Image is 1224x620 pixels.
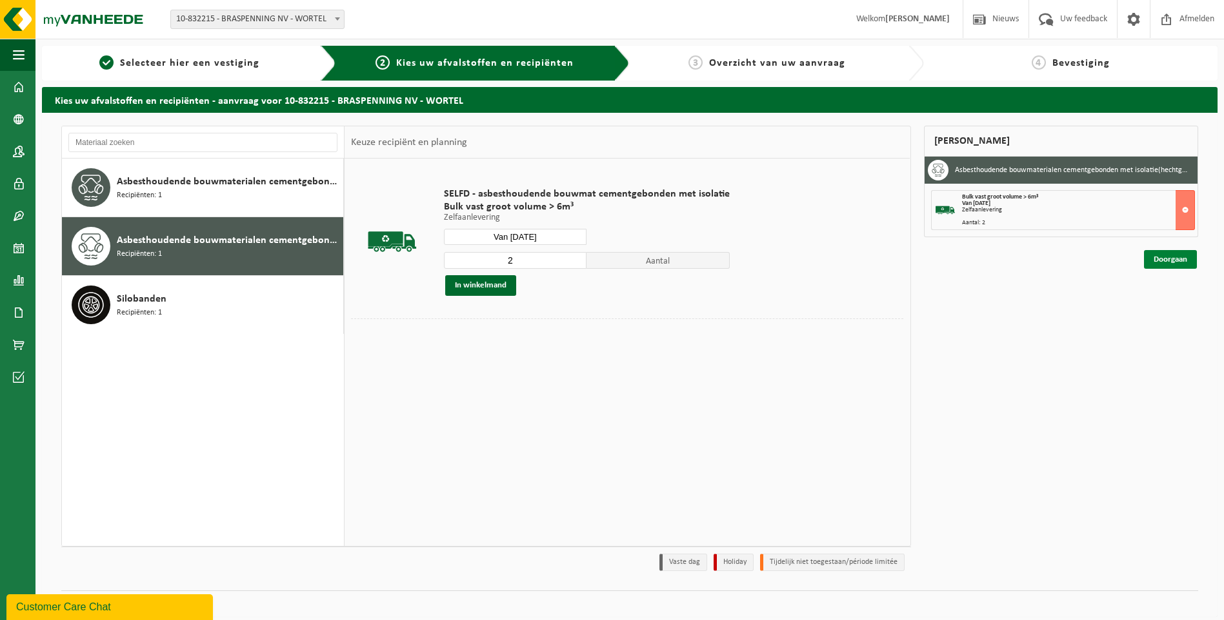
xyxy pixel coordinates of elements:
[48,55,310,71] a: 1Selecteer hier een vestiging
[709,58,845,68] span: Overzicht van uw aanvraag
[659,554,707,571] li: Vaste dag
[924,126,1199,157] div: [PERSON_NAME]
[99,55,114,70] span: 1
[962,200,990,207] strong: Van [DATE]
[396,58,574,68] span: Kies uw afvalstoffen en recipiënten
[117,248,162,260] span: Recipiënten: 1
[885,14,950,24] strong: [PERSON_NAME]
[62,217,344,276] button: Asbesthoudende bouwmaterialen cementgebonden met isolatie(hechtgebonden) Recipiënten: 1
[688,55,703,70] span: 3
[962,207,1195,213] div: Zelfaanlevering
[62,159,344,217] button: Asbesthoudende bouwmaterialen cementgebonden (hechtgebonden) Recipiënten: 1
[376,55,390,70] span: 2
[445,275,516,296] button: In winkelmand
[955,160,1189,180] h3: Asbesthoudende bouwmaterialen cementgebonden met isolatie(hechtgebonden)
[6,592,216,620] iframe: chat widget
[68,133,337,152] input: Materiaal zoeken
[1052,58,1110,68] span: Bevestiging
[117,291,166,307] span: Silobanden
[171,10,344,28] span: 10-832215 - BRASPENNING NV - WORTEL
[444,213,730,222] p: Zelfaanlevering
[117,189,162,202] span: Recipiënten: 1
[42,87,1218,112] h2: Kies uw afvalstoffen en recipiënten - aanvraag voor 10-832215 - BRASPENNING NV - WORTEL
[714,554,754,571] li: Holiday
[760,554,905,571] li: Tijdelijk niet toegestaan/période limitée
[444,200,730,213] span: Bulk vast groot volume > 6m³
[444,229,587,245] input: Selecteer datum
[1032,55,1046,70] span: 4
[962,193,1038,200] span: Bulk vast groot volume > 6m³
[117,307,162,319] span: Recipiënten: 1
[1144,250,1197,269] a: Doorgaan
[62,276,344,334] button: Silobanden Recipiënten: 1
[587,252,730,269] span: Aantal
[117,174,340,189] span: Asbesthoudende bouwmaterialen cementgebonden (hechtgebonden)
[170,10,345,29] span: 10-832215 - BRASPENNING NV - WORTEL
[444,188,730,200] span: SELFD - asbesthoudende bouwmat cementgebonden met isolatie
[962,220,1195,226] div: Aantal: 2
[345,126,474,159] div: Keuze recipiënt en planning
[120,58,259,68] span: Selecteer hier een vestiging
[117,233,340,248] span: Asbesthoudende bouwmaterialen cementgebonden met isolatie(hechtgebonden)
